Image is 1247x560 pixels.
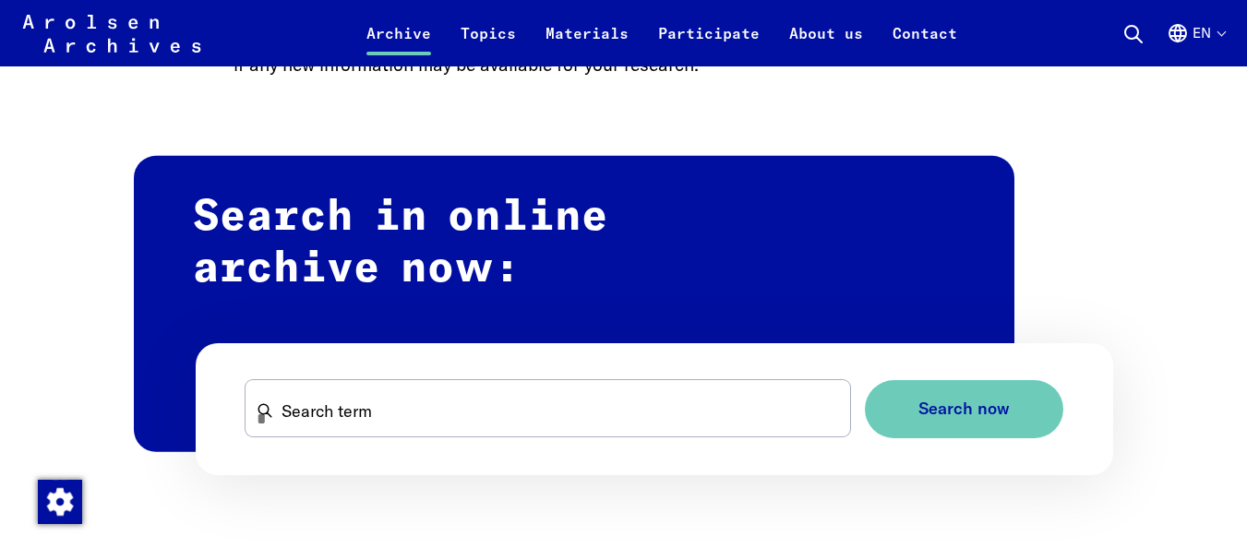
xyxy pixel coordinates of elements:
[134,156,1014,453] h2: Search in online archive now:
[918,399,1010,419] span: Search now
[865,380,1063,438] button: Search now
[774,22,878,66] a: About us
[38,480,82,524] img: Change consent
[531,22,643,66] a: Materials
[1167,22,1225,66] button: English, language selection
[446,22,531,66] a: Topics
[643,22,774,66] a: Participate
[352,11,972,55] nav: Primary
[352,22,446,66] a: Archive
[878,22,972,66] a: Contact
[37,479,81,523] div: Change consent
